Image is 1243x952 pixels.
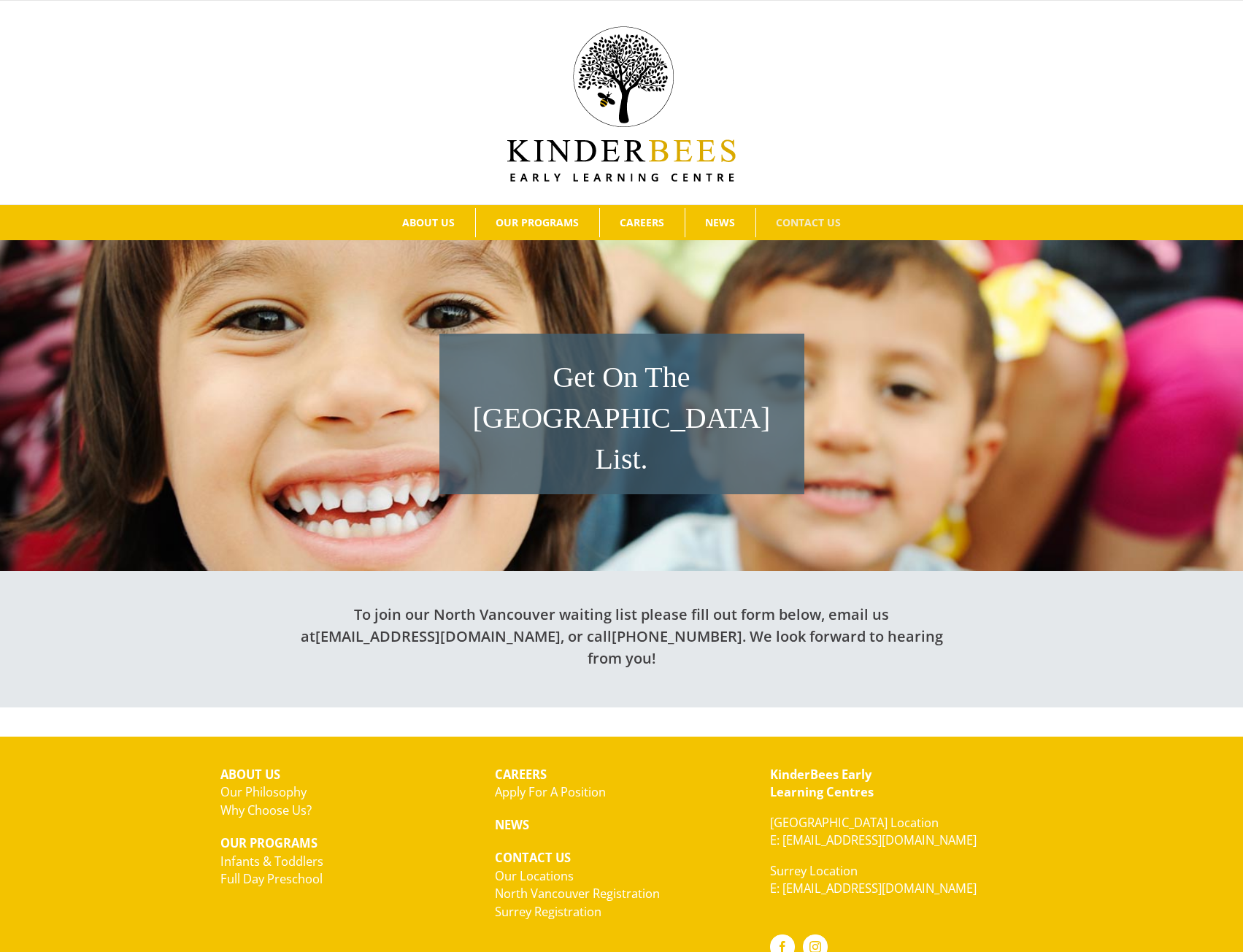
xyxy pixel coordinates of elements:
[476,208,599,237] a: OUR PROGRAMS
[220,766,280,783] strong: ABOUT US
[770,766,874,801] a: KinderBees EarlyLearning Centres
[220,870,323,887] a: Full Day Preschool
[220,802,312,818] a: Why Choose Us?
[495,885,660,902] a: North Vancouver Registration
[600,208,685,237] a: CAREERS
[220,853,323,870] a: Infants & Toddlers
[220,783,307,800] a: Our Philosophy
[770,862,1023,899] p: Surrey Location
[495,816,529,833] strong: NEWS
[382,208,475,237] a: ABOUT US
[756,208,861,237] a: CONTACT US
[776,218,841,228] span: CONTACT US
[770,880,977,897] a: E: [EMAIL_ADDRESS][DOMAIN_NAME]
[402,218,455,228] span: ABOUT US
[22,205,1221,240] nav: Main Menu
[447,357,797,480] h1: Get On The [GEOGRAPHIC_DATA] List.
[495,783,606,800] a: Apply For A Position
[685,208,755,237] a: NEWS
[495,903,601,920] a: Surrey Registration
[495,849,571,866] strong: CONTACT US
[612,626,742,646] a: [PHONE_NUMBER]
[507,26,736,182] img: Kinder Bees Logo
[770,814,1023,851] p: [GEOGRAPHIC_DATA] Location
[315,626,561,646] a: [EMAIL_ADDRESS][DOMAIN_NAME]
[495,867,574,884] a: Our Locations
[770,832,977,848] a: E: [EMAIL_ADDRESS][DOMAIN_NAME]
[705,218,735,228] span: NEWS
[495,766,547,783] strong: CAREERS
[770,766,874,801] strong: KinderBees Early Learning Centres
[496,218,579,228] span: OUR PROGRAMS
[620,218,664,228] span: CAREERS
[301,604,943,669] h2: To join our North Vancouver waiting list please fill out form below, email us at , or call . We l...
[220,834,318,851] strong: OUR PROGRAMS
